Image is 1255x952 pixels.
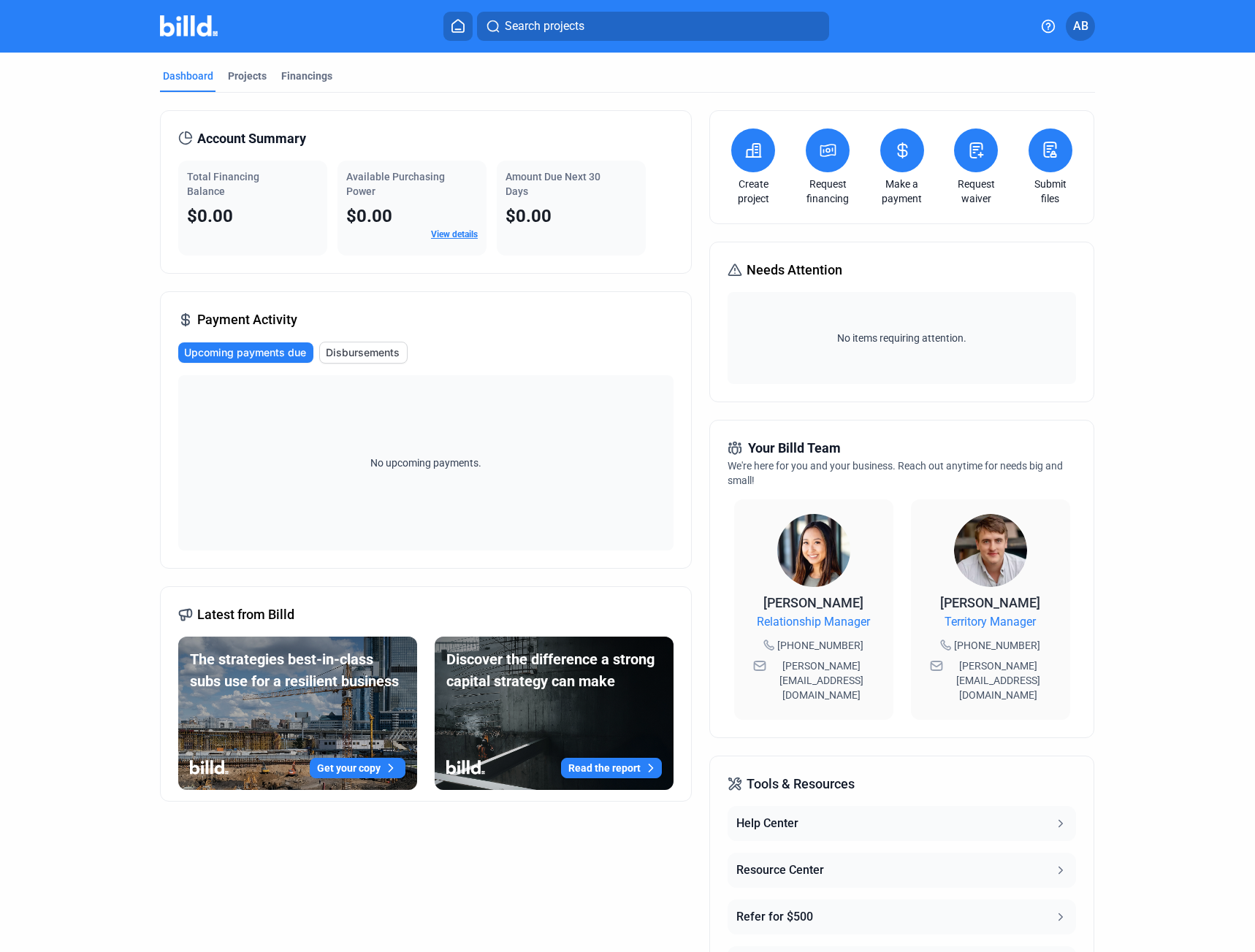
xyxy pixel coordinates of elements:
span: Your Billd Team [748,438,841,458]
button: Refer for $500 [728,899,1075,934]
div: Refer for $500 [736,908,813,926]
span: Needs Attention [747,260,842,280]
img: Billd Company Logo [160,15,218,37]
span: No items requiring attention. [733,331,1069,345]
span: [PERSON_NAME][EMAIL_ADDRESS][DOMAIN_NAME] [769,659,874,702]
span: Total Financing Balance [187,171,259,197]
img: Territory Manager [954,514,1027,587]
span: Upcoming payments due [184,345,306,360]
span: Available Purchasing Power [346,171,445,197]
div: Resource Center [736,861,824,879]
span: [PHONE_NUMBER] [954,638,1040,653]
a: Make a payment [877,177,928,206]
button: Search projects [477,12,829,41]
div: Financings [281,69,332,83]
button: AB [1066,12,1095,41]
span: Relationship Manager [757,613,870,631]
button: Get your copy [310,758,405,778]
span: $0.00 [506,206,552,226]
span: Amount Due Next 30 Days [506,171,600,197]
span: [PERSON_NAME] [763,595,863,610]
a: Request waiver [950,177,1002,206]
span: Territory Manager [945,613,1036,631]
span: Latest from Billd [197,604,294,625]
a: Submit files [1025,177,1076,206]
span: [PERSON_NAME] [940,595,1040,610]
div: The strategies best-in-class subs use for a resilient business [190,648,405,692]
button: Upcoming payments due [178,342,313,363]
a: Create project [728,177,779,206]
span: [PERSON_NAME][EMAIL_ADDRESS][DOMAIN_NAME] [946,659,1051,702]
div: Help Center [736,815,798,832]
span: Tools & Resources [747,774,855,794]
button: Help Center [728,806,1075,841]
a: Request financing [802,177,853,206]
div: Discover the difference a strong capital strategy can make [446,648,662,692]
span: Disbursements [326,345,400,360]
span: [PHONE_NUMBER] [777,638,863,653]
div: Projects [228,69,267,83]
button: Read the report [561,758,662,778]
div: Dashboard [163,69,213,83]
button: Disbursements [319,342,408,364]
span: Search projects [505,18,584,35]
a: View details [431,229,478,239]
span: Payment Activity [197,310,297,330]
span: No upcoming payments. [361,456,491,470]
img: Relationship Manager [777,514,850,587]
span: Account Summary [197,128,306,149]
span: $0.00 [187,206,233,226]
span: AB [1073,18,1088,35]
button: Resource Center [728,853,1075,888]
span: We're here for you and your business. Reach out anytime for needs big and small! [728,460,1063,486]
span: $0.00 [346,206,392,226]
